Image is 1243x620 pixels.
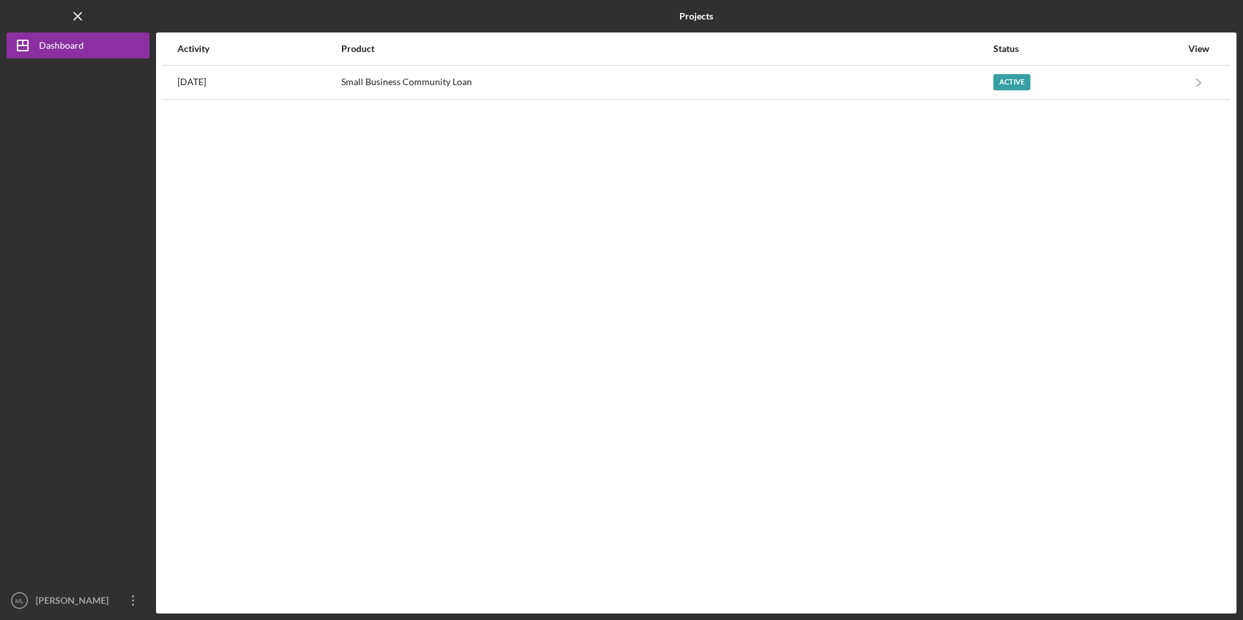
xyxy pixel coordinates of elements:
[341,44,992,54] div: Product
[33,588,117,617] div: [PERSON_NAME]
[1183,44,1215,54] div: View
[177,44,340,54] div: Activity
[15,597,24,604] text: ML
[7,588,150,614] button: ML[PERSON_NAME]
[7,32,150,58] button: Dashboard
[993,44,1181,54] div: Status
[39,32,84,62] div: Dashboard
[679,11,713,21] b: Projects
[177,77,206,87] time: 2025-09-18 21:21
[993,74,1030,90] div: Active
[341,66,992,99] div: Small Business Community Loan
